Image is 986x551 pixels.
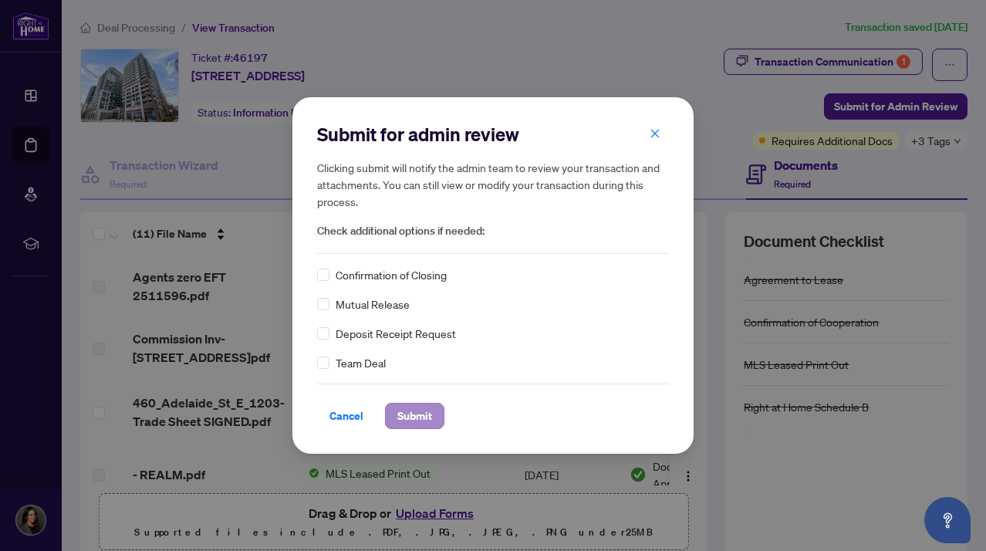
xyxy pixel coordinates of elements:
span: Confirmation of Closing [336,266,447,283]
button: Submit [385,403,444,429]
h5: Clicking submit will notify the admin team to review your transaction and attachments. You can st... [317,159,669,210]
span: Mutual Release [336,296,410,313]
h2: Submit for admin review [317,122,669,147]
button: Open asap [924,497,971,543]
span: Deposit Receipt Request [336,325,456,342]
span: close [650,128,660,139]
span: Cancel [329,404,363,428]
span: Team Deal [336,354,386,371]
button: Cancel [317,403,376,429]
span: Check additional options if needed: [317,222,669,240]
span: Submit [397,404,432,428]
